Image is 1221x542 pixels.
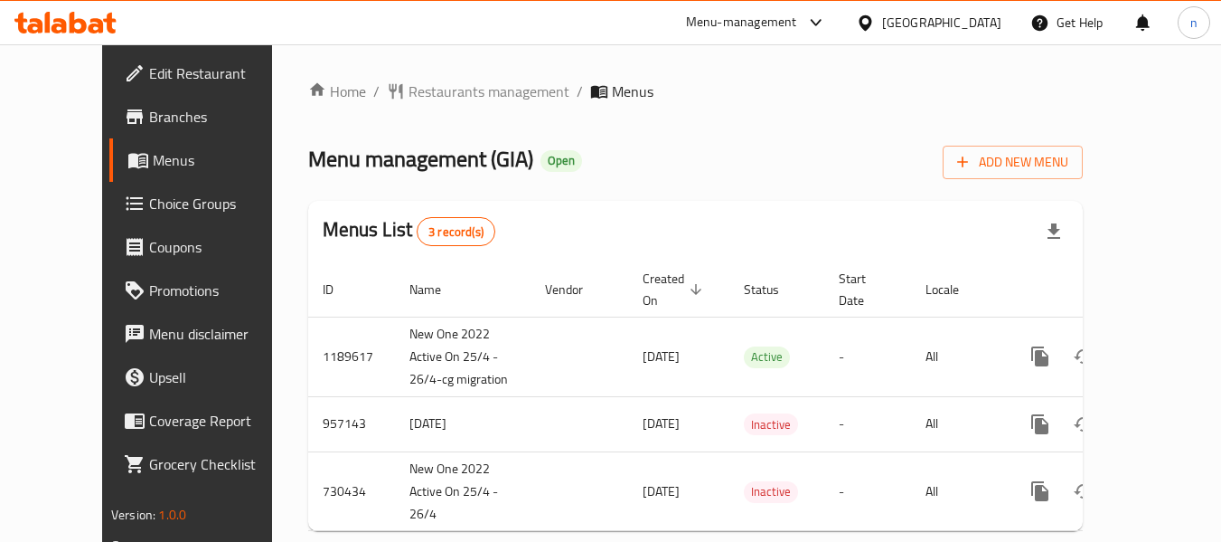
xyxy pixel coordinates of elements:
a: Promotions [109,269,306,312]
span: Grocery Checklist [149,453,292,475]
td: New One 2022 Active On 25/4 - 26/4 [395,452,531,531]
td: All [911,452,1004,531]
span: ID [323,279,357,300]
a: Coverage Report [109,399,306,442]
span: Choice Groups [149,193,292,214]
button: more [1019,403,1062,446]
div: Active [744,347,790,368]
td: - [824,452,911,531]
span: Open [540,153,582,168]
th: Actions [1004,262,1207,318]
span: Promotions [149,280,292,301]
span: n [1190,13,1198,33]
td: - [824,317,911,396]
span: Menus [153,149,292,171]
span: [DATE] [643,412,680,435]
div: Open [540,150,582,172]
div: Inactive [744,414,798,435]
td: [DATE] [395,396,531,452]
button: Change Status [1062,403,1105,446]
span: Coverage Report [149,410,292,432]
span: Version: [111,503,155,527]
span: Active [744,347,790,367]
td: New One 2022 Active On 25/4 - 26/4-cg migration [395,317,531,396]
a: Branches [109,95,306,138]
span: Start Date [839,268,889,311]
td: - [824,396,911,452]
nav: breadcrumb [308,81,1083,102]
td: All [911,317,1004,396]
span: [DATE] [643,345,680,368]
a: Upsell [109,356,306,399]
span: Restaurants management [409,81,569,102]
span: Menu disclaimer [149,323,292,345]
div: Total records count [417,217,495,246]
li: / [373,81,380,102]
a: Grocery Checklist [109,442,306,486]
span: Menu management ( GIA ) [308,138,533,179]
a: Edit Restaurant [109,52,306,95]
button: Change Status [1062,335,1105,378]
td: 957143 [308,396,395,452]
table: enhanced table [308,262,1207,532]
button: Change Status [1062,470,1105,513]
span: Inactive [744,481,798,502]
h2: Menus List [323,216,495,246]
a: Menus [109,138,306,182]
span: Inactive [744,414,798,435]
a: Choice Groups [109,182,306,225]
td: All [911,396,1004,452]
a: Home [308,81,366,102]
span: Status [744,279,803,300]
span: Name [409,279,465,300]
span: Branches [149,106,292,128]
div: Menu-management [686,12,797,33]
span: [DATE] [643,480,680,503]
div: [GEOGRAPHIC_DATA] [882,13,1001,33]
div: Export file [1032,210,1075,253]
li: / [577,81,583,102]
td: 1189617 [308,317,395,396]
button: Add New Menu [943,146,1083,179]
span: Vendor [545,279,606,300]
span: Locale [925,279,982,300]
span: 3 record(s) [418,223,494,241]
span: Edit Restaurant [149,62,292,84]
span: Created On [643,268,708,311]
div: Inactive [744,481,798,503]
span: 1.0.0 [158,503,186,527]
a: Restaurants management [387,81,569,102]
button: more [1019,335,1062,378]
span: Coupons [149,236,292,258]
span: Upsell [149,366,292,388]
span: Menus [612,81,653,102]
span: Add New Menu [957,151,1068,174]
a: Coupons [109,225,306,269]
td: 730434 [308,452,395,531]
a: Menu disclaimer [109,312,306,356]
button: more [1019,470,1062,513]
